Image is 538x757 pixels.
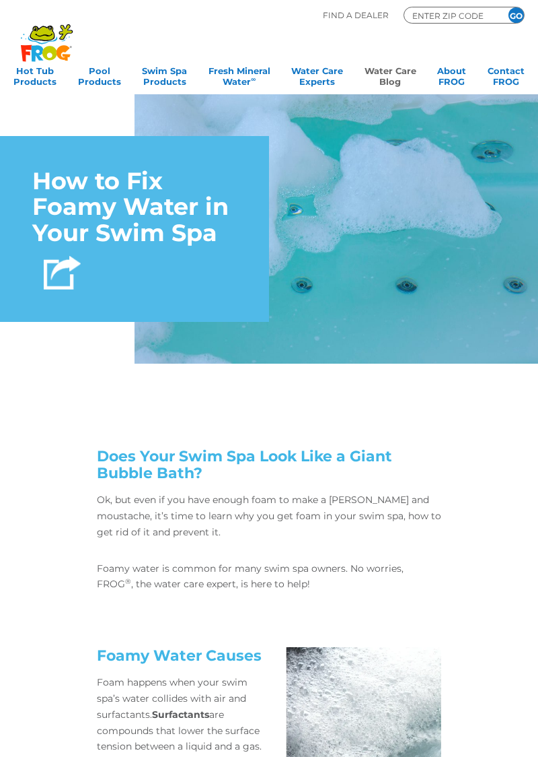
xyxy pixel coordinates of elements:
[152,709,209,721] strong: Surfactants
[32,168,237,246] h1: How to Fix Foamy Water in Your Swim Spa
[97,447,392,482] span: Does Your Swim Spa Look Like a Giant Bubble Bath?
[78,61,121,88] a: PoolProducts
[291,61,343,88] a: Water CareExperts
[208,61,270,88] a: Fresh MineralWater∞
[13,61,56,88] a: Hot TubProducts
[97,492,441,540] p: Ok, but even if you have enough foam to make a [PERSON_NAME] and moustache, it’s time to learn wh...
[508,7,524,23] input: GO
[437,61,466,88] a: AboutFROG
[364,61,416,88] a: Water CareBlog
[44,256,81,290] img: Share
[97,647,262,665] span: Foamy Water Causes
[142,61,187,88] a: Swim SpaProducts
[97,675,269,755] p: Foam happens when your swim spa’s water collides with air and surfactants. are compounds that low...
[323,7,389,24] p: Find A Dealer
[13,7,80,62] img: Frog Products Logo
[251,75,256,83] sup: ∞
[125,577,131,586] sup: ®
[97,561,441,593] p: Foamy water is common for many swim spa owners. No worries, FROG , the water care expert, is here...
[488,61,525,88] a: ContactFROG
